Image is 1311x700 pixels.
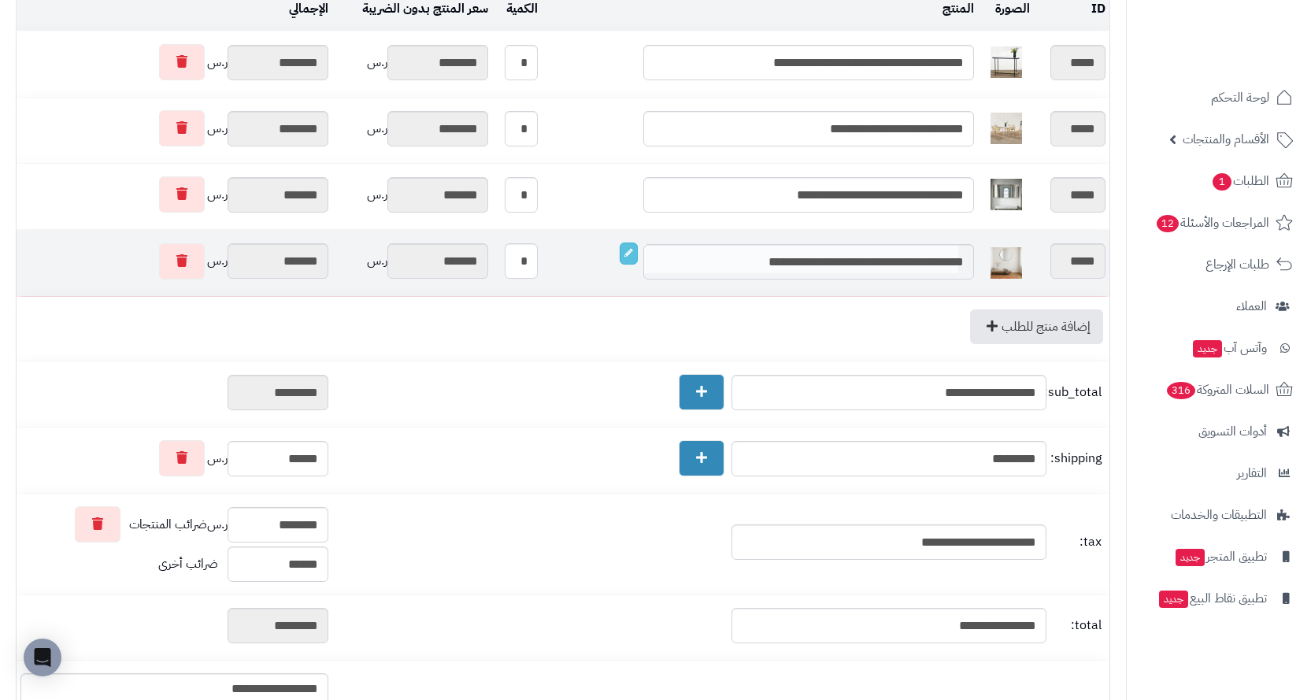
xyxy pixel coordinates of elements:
[1176,549,1205,566] span: جديد
[1167,382,1196,399] span: 316
[336,45,488,80] div: ر.س
[1136,162,1302,200] a: الطلبات1
[1213,173,1231,191] span: 1
[1136,79,1302,117] a: لوحة التحكم
[1155,212,1269,234] span: المراجعات والأسئلة
[20,440,328,476] div: ر.س
[336,243,488,279] div: ر.س
[1050,383,1102,402] span: sub_total:
[991,46,1022,78] img: 1751871525-1-40x40.jpg
[1050,450,1102,468] span: shipping:
[20,110,328,146] div: ر.س
[1136,287,1302,325] a: العملاء
[1136,413,1302,450] a: أدوات التسويق
[158,554,218,573] span: ضرائب أخرى
[24,639,61,676] div: Open Intercom Messenger
[1183,128,1269,150] span: الأقسام والمنتجات
[1136,329,1302,367] a: وآتس آبجديد
[20,44,328,80] div: ر.س
[1136,204,1302,242] a: المراجعات والأسئلة12
[20,176,328,213] div: ر.س
[1211,87,1269,109] span: لوحة التحكم
[1136,580,1302,617] a: تطبيق نقاط البيعجديد
[991,113,1022,144] img: 1752668200-1-40x40.jpg
[1204,39,1296,72] img: logo-2.png
[20,506,328,543] div: ر.س
[1050,617,1102,635] span: total:
[336,111,488,146] div: ر.س
[129,516,207,534] span: ضرائب المنتجات
[1171,504,1267,526] span: التطبيقات والخدمات
[1136,538,1302,576] a: تطبيق المتجرجديد
[970,309,1103,344] a: إضافة منتج للطلب
[1205,254,1269,276] span: طلبات الإرجاع
[20,243,328,280] div: ر.س
[1165,379,1269,401] span: السلات المتروكة
[1136,246,1302,283] a: طلبات الإرجاع
[1050,533,1102,551] span: tax:
[1136,454,1302,492] a: التقارير
[1136,496,1302,534] a: التطبيقات والخدمات
[1198,420,1267,443] span: أدوات التسويق
[1174,546,1267,568] span: تطبيق المتجر
[1157,215,1179,232] span: 12
[336,177,488,213] div: ر.س
[1136,371,1302,409] a: السلات المتروكة316
[1159,591,1188,608] span: جديد
[1211,170,1269,192] span: الطلبات
[1193,340,1222,357] span: جديد
[1237,462,1267,484] span: التقارير
[991,179,1022,210] img: 1753181159-1-40x40.jpg
[1157,587,1267,609] span: تطبيق نقاط البيع
[991,247,1022,279] img: 1753779129-1-40x40.jpg
[1236,295,1267,317] span: العملاء
[1191,337,1267,359] span: وآتس آب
